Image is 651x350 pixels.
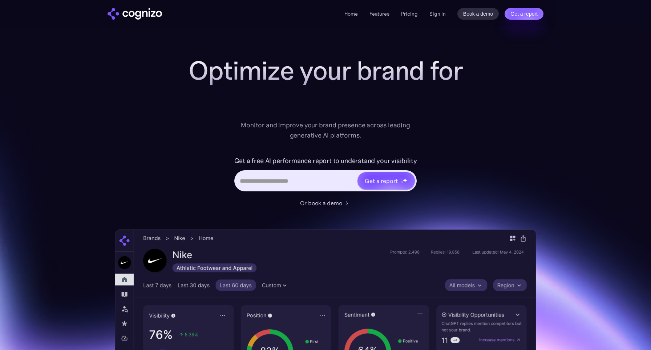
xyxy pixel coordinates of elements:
a: Pricing [401,11,418,17]
img: star [401,178,402,179]
img: star [401,181,403,183]
div: Monitor and improve your brand presence across leading generative AI platforms. [236,120,415,140]
h1: Optimize your brand for [180,56,471,85]
img: star [403,178,407,183]
a: Features [369,11,389,17]
img: cognizo logo [108,8,162,20]
a: Home [344,11,358,17]
a: Or book a demo [300,199,351,207]
a: Get a report [505,8,543,20]
a: Sign in [429,9,446,18]
label: Get a free AI performance report to understand your visibility [234,155,417,167]
a: Get a reportstarstarstar [357,171,416,190]
form: Hero URL Input Form [234,155,417,195]
div: Or book a demo [300,199,342,207]
a: Book a demo [457,8,499,20]
div: Get a report [365,176,397,185]
a: home [108,8,162,20]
